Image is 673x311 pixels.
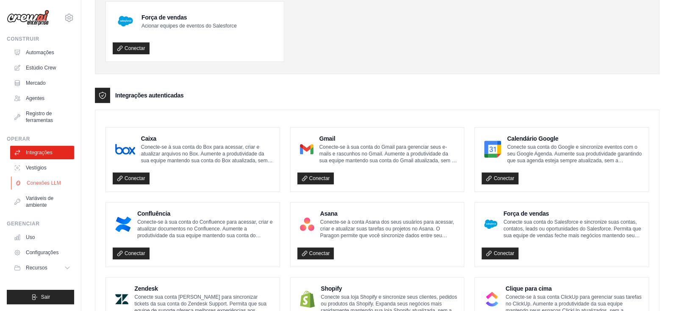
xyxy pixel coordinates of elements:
font: Conectar [493,175,514,181]
font: Gmail [319,135,335,142]
a: Uso [10,230,74,244]
img: Logotipo do Zendesk [115,291,128,308]
font: Automações [26,50,54,56]
font: Configurações [26,250,58,255]
a: Agentes [10,92,74,105]
font: Conecte sua conta do Google e sincronize eventos com o seu Google Agenda. Aumente sua produtivida... [507,144,642,191]
font: Registro de ferramentas [26,111,53,123]
font: Acionar equipes de eventos do Salesforce [141,23,237,29]
a: Automações [10,46,74,59]
font: Uso [26,234,35,240]
a: Conectar [113,42,150,54]
button: Recursos [10,261,74,275]
a: Integrações [10,146,74,159]
font: Integrações autenticadas [115,92,183,99]
font: Estúdio Crew [26,65,56,71]
img: Logotipo do Salesforce [484,216,497,233]
font: Conectar [125,250,145,256]
button: Sair [7,290,74,304]
a: Variáveis de ambiente [10,192,74,212]
font: Conecte-se à sua conta do Confluence para acessar, criar e atualizar documentos no Confluence. Au... [137,219,273,272]
font: Agentes [26,95,44,101]
img: Logotipo do Gmail [300,141,313,158]
font: Conexões LLM [27,180,61,186]
img: Logotipo do Google Agenda [484,141,501,158]
font: Operar [7,136,30,142]
font: Força de vendas [141,14,187,21]
font: Conecte-se à conta Asana dos seus usuários para acessar, criar e atualizar suas tarefas ou projet... [320,219,455,279]
img: Logotipo da Shopify [300,291,315,308]
img: Logotipo do ClickUp [484,291,499,308]
font: Calendário Google [507,135,558,142]
font: Mercado [26,80,46,86]
font: Gerenciar [7,221,39,227]
a: Vestígios [10,161,74,175]
img: Logotipo da Asana [300,216,314,233]
font: Integrações [26,150,53,155]
font: Conectar [125,45,145,51]
font: Zendesk [134,285,158,292]
img: Logotipo da caixa [115,141,135,158]
font: Asana [320,210,338,217]
font: Shopify [321,285,342,292]
font: Conecte-se à sua conta do Gmail para gerenciar seus e-mails e rascunhos no Gmail. Aumente a produ... [319,144,457,204]
font: Conectar [309,250,330,256]
font: Sair [41,294,50,300]
font: Recursos [26,265,47,271]
font: Conecte sua conta do Salesforce e sincronize suas contas, contatos, leads ou oportunidades do Sal... [503,219,641,279]
font: Confluência [137,210,170,217]
a: Configurações [10,246,74,259]
font: Conectar [125,175,145,181]
font: Conecte-se à sua conta do Box para acessar, criar e atualizar arquivos no Box. Aumente a produtiv... [141,144,273,184]
font: Conectar [309,175,330,181]
img: Logotipo do Salesforce [115,11,136,31]
font: Variáveis de ambiente [26,195,53,208]
img: Logotipo [7,10,49,26]
font: Caixa [141,135,156,142]
font: Conectar [493,250,514,256]
img: Logotipo do Confluence [115,216,131,233]
a: Registro de ferramentas [10,107,74,127]
a: Conexões LLM [11,176,75,190]
font: Vestígios [26,165,47,171]
a: Mercado [10,76,74,90]
font: Força de vendas [503,210,548,217]
a: Estúdio Crew [10,61,74,75]
font: Construir [7,36,39,42]
font: Clique para cima [506,285,552,292]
